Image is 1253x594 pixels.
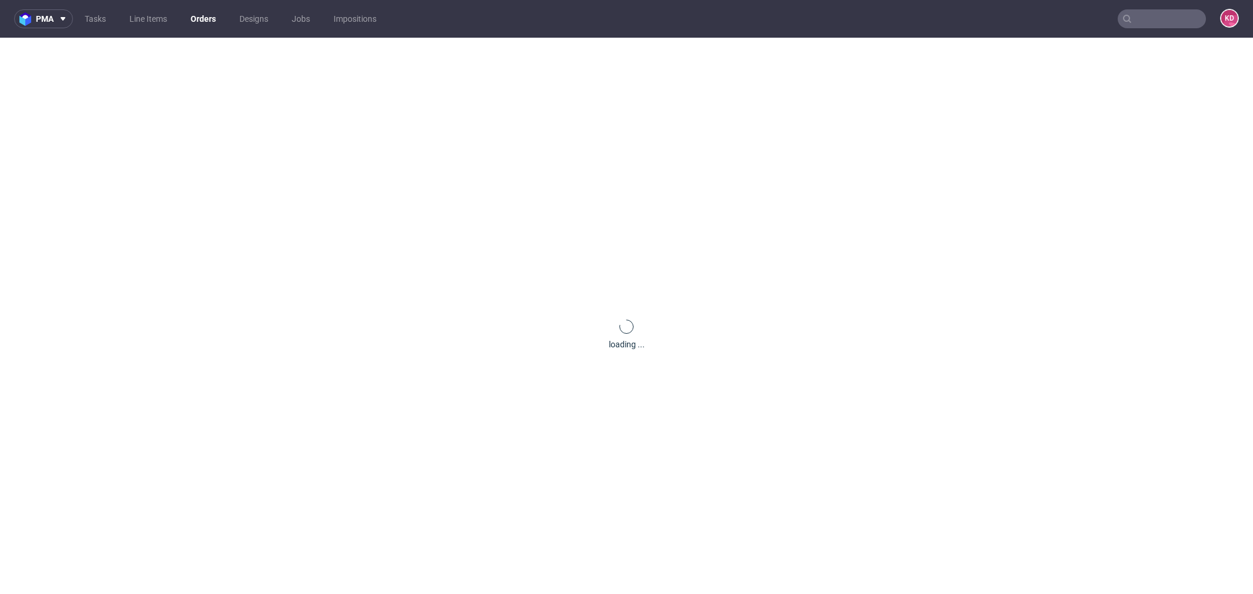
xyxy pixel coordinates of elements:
a: Impositions [326,9,384,28]
a: Designs [232,9,275,28]
span: pma [36,15,54,23]
div: loading ... [609,339,645,350]
button: pma [14,9,73,28]
figcaption: KD [1221,10,1238,26]
a: Orders [184,9,223,28]
a: Tasks [78,9,113,28]
img: logo [19,12,36,26]
a: Line Items [122,9,174,28]
a: Jobs [285,9,317,28]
